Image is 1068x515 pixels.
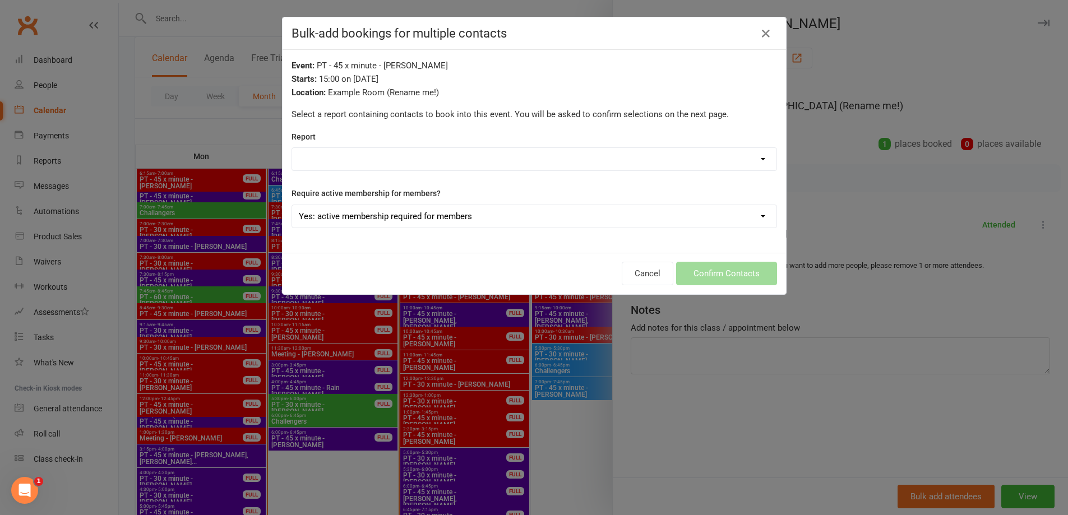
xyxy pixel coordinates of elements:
strong: Location: [292,87,326,98]
div: 15:00 on [DATE] [292,72,777,86]
label: Require active membership for members? [292,187,441,199]
span: 1 [34,477,43,486]
div: Example Room (Rename me!) [292,86,777,99]
label: Report [292,131,316,143]
h4: Bulk-add bookings for multiple contacts [292,26,777,40]
button: Cancel [622,262,673,285]
iframe: Intercom live chat [11,477,38,504]
strong: Starts: [292,74,317,84]
div: PT - 45 x minute - [PERSON_NAME] [292,59,777,72]
strong: Event: [292,61,315,71]
button: Close [757,25,775,43]
p: Select a report containing contacts to book into this event. You will be asked to confirm selecti... [292,108,777,121]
